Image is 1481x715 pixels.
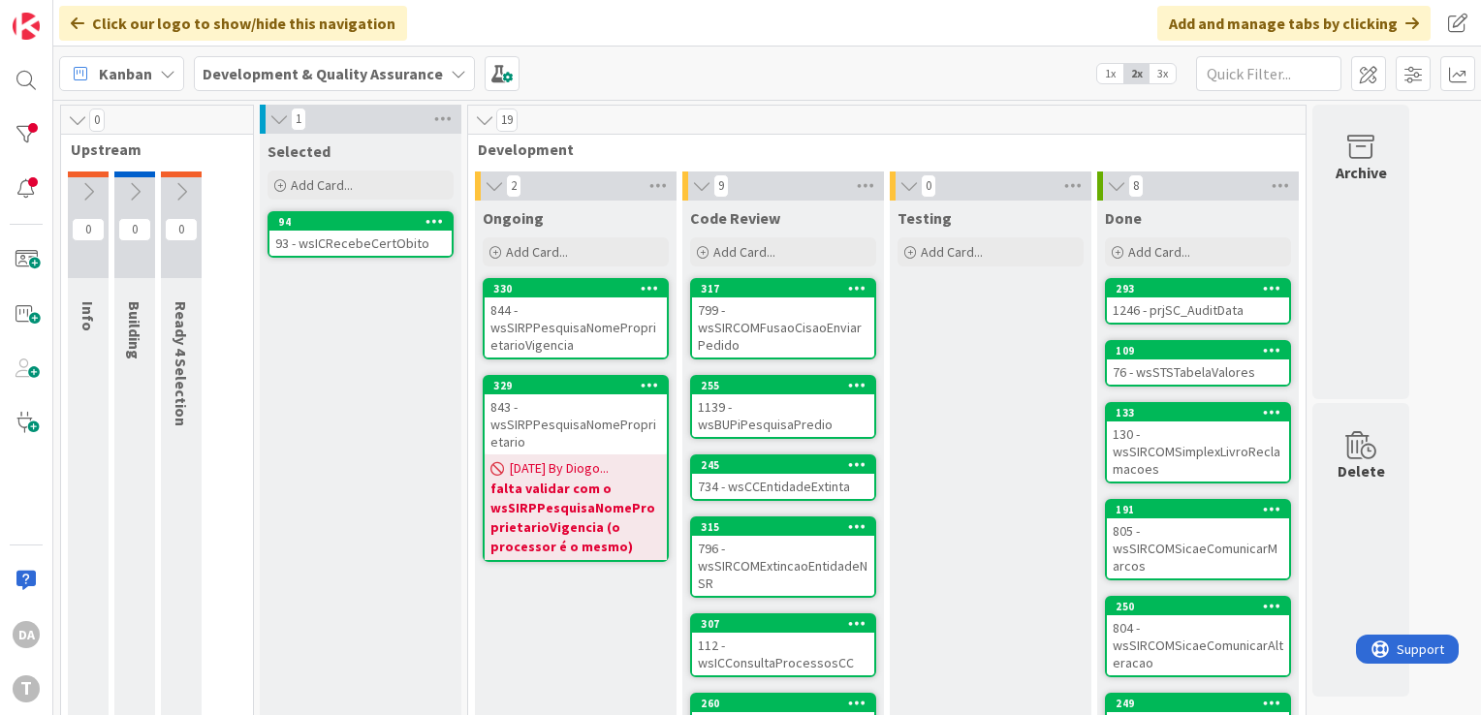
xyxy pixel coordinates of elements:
[692,615,874,675] div: 307112 - wsICConsultaProcessosCC
[690,613,876,677] a: 307112 - wsICConsultaProcessosCC
[99,62,152,85] span: Kanban
[690,208,780,228] span: Code Review
[692,633,874,675] div: 112 - wsICConsultaProcessosCC
[690,278,876,359] a: 317799 - wsSIRCOMFusaoCisaoEnviarPedido
[1336,161,1387,184] div: Archive
[1107,501,1289,578] div: 191805 - wsSIRCOMSicaeComunicarMarcos
[493,282,667,295] div: 330
[13,13,40,40] img: Visit kanbanzone.com
[125,301,144,359] span: Building
[1123,64,1150,83] span: 2x
[1116,600,1289,613] div: 250
[692,695,874,712] div: 260
[701,458,874,472] div: 245
[690,516,876,598] a: 315796 - wsSIRCOMExtincaoEntidadeNSR
[41,3,88,26] span: Support
[485,394,667,454] div: 843 - wsSIRPPesquisaNomeProprietario
[692,456,874,474] div: 245
[1116,282,1289,295] div: 293
[1107,501,1289,518] div: 191
[483,208,544,228] span: Ongoing
[291,176,353,194] span: Add Card...
[1105,499,1291,580] a: 191805 - wsSIRCOMSicaeComunicarMarcos
[1116,406,1289,420] div: 133
[506,174,521,198] span: 2
[1105,340,1291,387] a: 10976 - wsSTSTabelaValores
[13,621,40,648] div: DA
[701,520,874,534] div: 315
[1107,297,1289,323] div: 1246 - prjSC_AuditData
[1196,56,1341,91] input: Quick Filter...
[690,375,876,439] a: 2551139 - wsBUPiPesquisaPredio
[1150,64,1176,83] span: 3x
[269,231,452,256] div: 93 - wsICRecebeCertObito
[1157,6,1431,41] div: Add and manage tabs by clicking
[291,108,306,131] span: 1
[485,280,667,357] div: 330844 - wsSIRPPesquisaNomeProprietarioVigencia
[1116,697,1289,710] div: 249
[1107,280,1289,297] div: 293
[1338,459,1385,482] div: Delete
[269,213,452,231] div: 94
[701,379,874,392] div: 255
[268,211,454,258] a: 9493 - wsICRecebeCertObito
[203,64,443,83] b: Development & Quality Assurance
[72,218,105,241] span: 0
[692,536,874,596] div: 796 - wsSIRCOMExtincaoEntidadeNSR
[165,218,198,241] span: 0
[1107,342,1289,359] div: 109
[1105,596,1291,677] a: 250804 - wsSIRCOMSicaeComunicarAlteracao
[692,394,874,437] div: 1139 - wsBUPiPesquisaPredio
[713,174,729,198] span: 9
[701,697,874,710] div: 260
[510,458,609,479] span: [DATE] By Diogo...
[1107,359,1289,385] div: 76 - wsSTSTabelaValores
[269,213,452,256] div: 9493 - wsICRecebeCertObito
[496,109,518,132] span: 19
[1128,243,1190,261] span: Add Card...
[1116,344,1289,357] div: 109
[701,282,874,295] div: 317
[701,617,874,631] div: 307
[692,377,874,394] div: 255
[692,615,874,633] div: 307
[1097,64,1123,83] span: 1x
[89,109,105,132] span: 0
[13,675,40,702] div: T
[1107,404,1289,421] div: 133
[485,377,667,394] div: 329
[483,278,669,359] a: 330844 - wsSIRPPesquisaNomeProprietarioVigencia
[690,454,876,501] a: 245734 - wsCCEntidadeExtinta
[1105,208,1142,228] span: Done
[1107,598,1289,675] div: 250804 - wsSIRCOMSicaeComunicarAlteracao
[59,6,407,41] div: Click our logo to show/hide this navigation
[485,297,667,357] div: 844 - wsSIRPPesquisaNomeProprietarioVigencia
[485,377,667,454] div: 329843 - wsSIRPPesquisaNomeProprietario
[1107,280,1289,323] div: 2931246 - prjSC_AuditData
[1105,402,1291,483] a: 133130 - wsSIRCOMSimplexLivroReclamacoes
[1107,342,1289,385] div: 10976 - wsSTSTabelaValores
[278,215,452,229] div: 94
[1107,598,1289,615] div: 250
[921,174,936,198] span: 0
[79,301,98,331] span: Info
[485,280,667,297] div: 330
[1105,278,1291,325] a: 2931246 - prjSC_AuditData
[1107,615,1289,675] div: 804 - wsSIRCOMSicaeComunicarAlteracao
[71,140,229,159] span: Upstream
[506,243,568,261] span: Add Card...
[1116,503,1289,516] div: 191
[493,379,667,392] div: 329
[692,518,874,596] div: 315796 - wsSIRCOMExtincaoEntidadeNSR
[483,375,669,562] a: 329843 - wsSIRPPesquisaNomeProprietario[DATE] By Diogo...falta validar com o wsSIRPPesquisaNomePr...
[478,140,1281,159] span: Development
[692,280,874,297] div: 317
[692,474,874,499] div: 734 - wsCCEntidadeExtinta
[692,456,874,499] div: 245734 - wsCCEntidadeExtinta
[692,297,874,357] div: 799 - wsSIRCOMFusaoCisaoEnviarPedido
[692,280,874,357] div: 317799 - wsSIRCOMFusaoCisaoEnviarPedido
[490,479,661,556] b: falta validar com o wsSIRPPesquisaNomeProprietarioVigencia (o processor é o mesmo)
[118,218,151,241] span: 0
[898,208,952,228] span: Testing
[1107,518,1289,578] div: 805 - wsSIRCOMSicaeComunicarMarcos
